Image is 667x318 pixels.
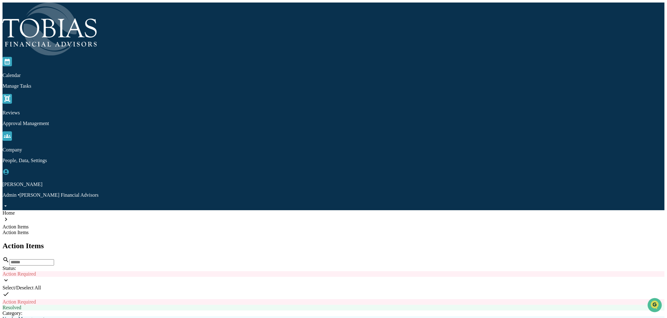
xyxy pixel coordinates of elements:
[3,266,16,271] span: Status :
[3,210,664,216] div: Home
[3,192,664,198] p: Admin • [PERSON_NAME] Financial Advisors
[21,54,80,59] div: We're available if you need us!
[13,79,41,85] span: Preclearance
[3,3,97,56] img: logo
[3,271,664,277] div: Action Required
[44,106,76,111] a: Powered byPylon
[3,242,664,250] h2: Action Items
[6,80,11,85] div: 🖐️
[3,182,664,187] p: [PERSON_NAME]
[43,77,80,88] a: 🗄️Attestations
[3,73,664,78] p: Calendar
[3,83,664,89] p: Manage Tasks
[3,305,664,310] div: Resolved
[4,77,43,88] a: 🖐️Preclearance
[13,91,40,97] span: Data Lookup
[6,13,114,23] p: How can we help?
[3,147,664,153] p: Company
[6,48,18,59] img: 1746055101610-c473b297-6a78-478c-a979-82029cc54cd1
[46,80,51,85] div: 🗄️
[3,230,664,235] div: Action Items
[3,299,664,305] div: Action Required
[21,48,103,54] div: Start new chat
[63,107,76,111] span: Pylon
[107,50,114,58] button: Start new chat
[3,285,664,291] div: Select/Deselect All
[647,297,664,314] iframe: Open customer support
[3,224,664,230] div: Action Items
[3,310,22,316] span: Category :
[3,121,664,126] p: Approval Management
[4,89,42,100] a: 🔎Data Lookup
[52,79,78,85] span: Attestations
[3,158,664,163] p: People, Data, Settings
[6,92,11,97] div: 🔎
[3,110,664,116] p: Reviews
[16,29,104,35] input: Clear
